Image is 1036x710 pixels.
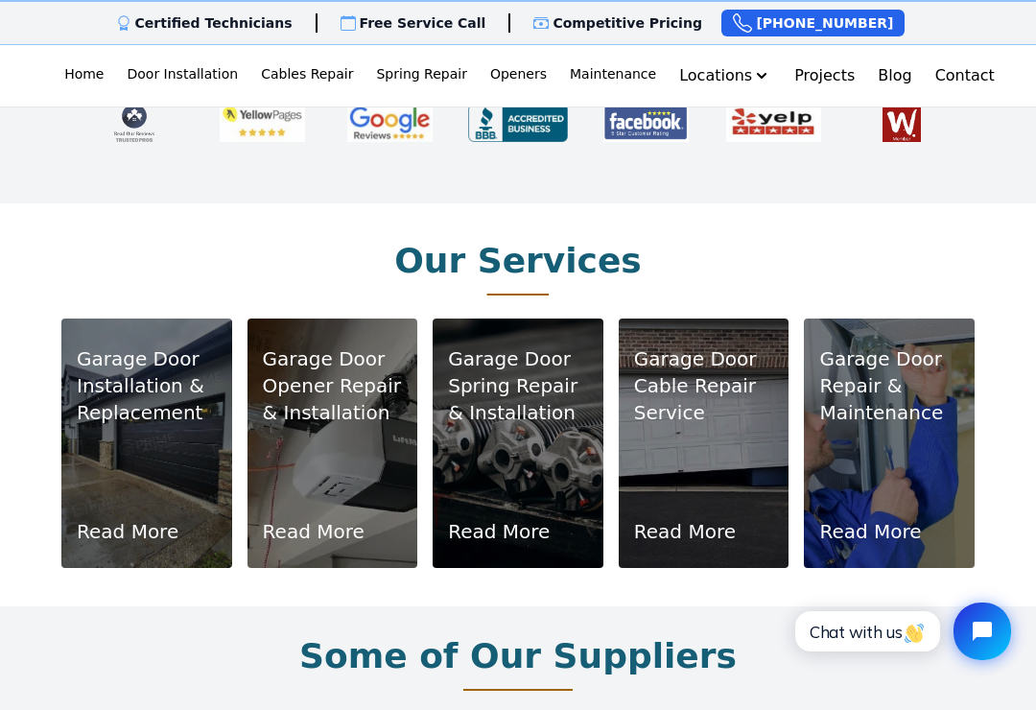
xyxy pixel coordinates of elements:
[333,96,448,150] img: google-review
[394,242,642,280] h2: Our Services
[77,345,217,426] a: Garage Door Installation & Replacement
[619,319,789,568] img: Best garage door cable repair services
[263,345,403,426] a: Garage Door Opener Repair & Installation
[844,96,959,150] img: wyh-member-badge.jpg
[634,372,774,426] p: Cable Repair Service
[634,518,736,545] a: Read More
[634,345,774,372] p: Garage Door
[204,96,319,150] img: yellow-page-review
[483,57,554,95] a: Openers
[844,96,959,150] a: Find me on WhatsYourHours.com
[360,13,486,33] p: Free Service Call
[263,345,403,372] p: Garage Door
[671,57,779,95] button: Locations
[77,372,217,426] p: Installation & Replacement
[77,96,192,150] img: TrustedPros
[135,13,293,33] p: Certified Technicians
[562,57,664,95] a: Maintenance
[774,586,1027,676] iframe: Tidio Chat
[61,319,232,568] img: garage door installation company calgary
[634,345,774,426] a: Garage Door Cable Repair Service
[263,372,403,426] p: Opener Repair & Installation
[870,57,919,95] a: Blog
[787,57,862,95] a: Projects
[460,96,576,150] img: BBB-review
[819,518,921,545] a: Read More
[253,57,361,95] a: Cables Repair
[819,372,959,426] p: Repair & Maintenance
[119,57,246,95] a: Door Installation
[433,319,603,568] img: Garage door spring repair
[77,518,178,545] a: Read More
[588,96,703,150] img: FB-review
[448,345,588,426] a: Garage Door Spring Repair & Installation
[717,96,832,150] img: yelp-review
[448,518,550,545] a: Read More
[819,345,959,426] a: Garage Door Repair & Maintenance
[299,637,737,675] h2: Some of Our Suppliers
[928,57,1002,95] a: Contact
[263,518,365,545] a: Read More
[553,13,702,33] p: Competitive Pricing
[819,345,959,372] p: Garage Door
[804,319,975,568] img: 24/7 garage door repair service
[721,10,905,36] a: [PHONE_NUMBER]
[368,57,474,95] a: Spring Repair
[77,345,217,372] p: Garage Door
[57,57,111,95] a: Home
[247,319,418,568] img: Garage door opener repair service
[448,345,588,372] p: Garage Door
[448,372,588,426] p: Spring Repair & Installation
